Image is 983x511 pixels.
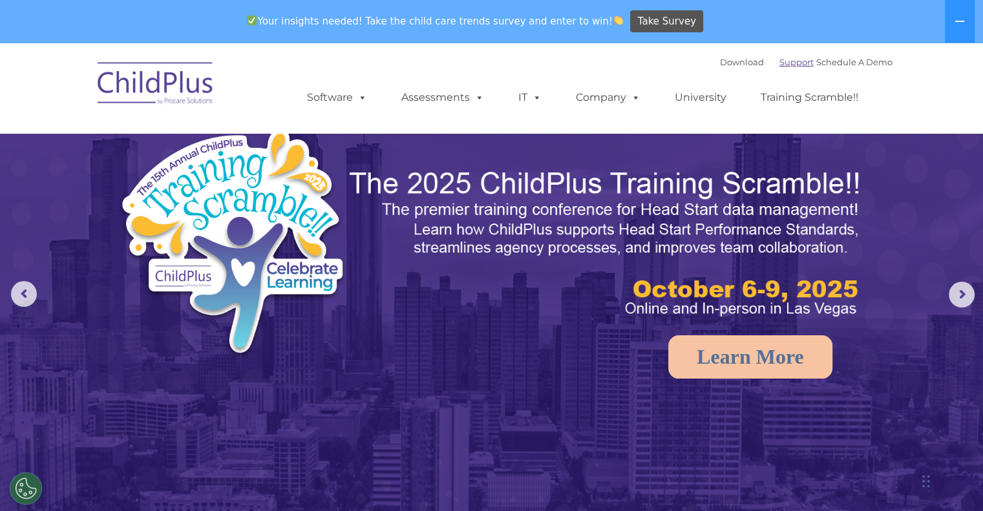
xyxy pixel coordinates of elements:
[772,371,983,511] iframe: Chat Widget
[922,462,930,501] div: Drag
[10,472,42,505] button: Cookies Settings
[720,57,764,67] a: Download
[748,85,871,110] a: Training Scramble!!
[816,57,893,67] a: Schedule A Demo
[505,85,555,110] a: IT
[720,57,893,67] font: |
[630,10,703,33] a: Take Survey
[662,85,739,110] a: University
[180,138,235,148] span: Phone number
[638,10,696,33] span: Take Survey
[242,8,629,34] span: Your insights needed! Take the child care trends survey and enter to win!
[91,53,220,118] img: ChildPlus by Procare Solutions
[779,57,814,67] a: Support
[388,85,497,110] a: Assessments
[563,85,653,110] a: Company
[613,16,623,25] img: 👏
[247,16,257,25] img: ✅
[668,335,832,379] a: Learn More
[180,85,219,95] span: Last name
[294,85,380,110] a: Software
